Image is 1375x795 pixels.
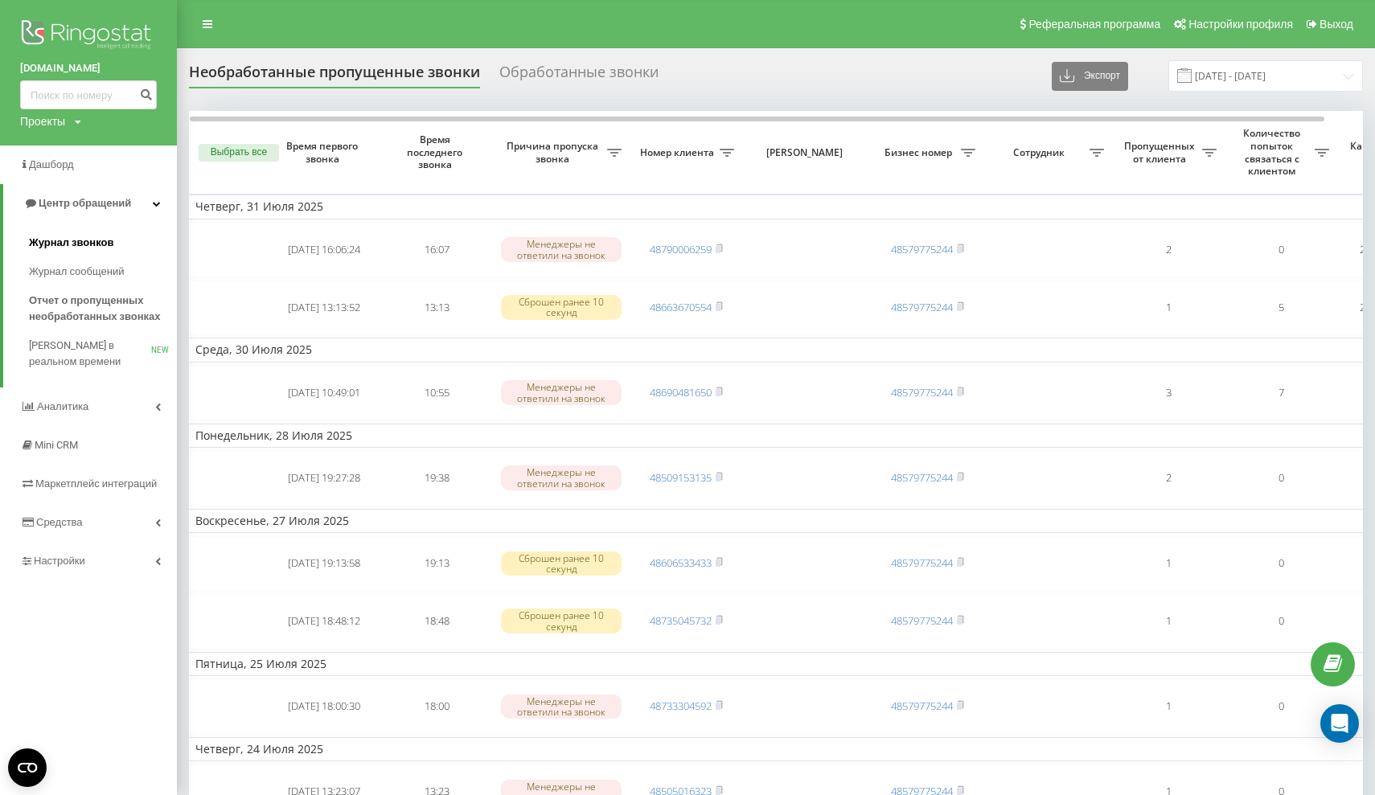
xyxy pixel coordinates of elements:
span: Аналитика [37,400,88,412]
input: Поиск по номеру [20,80,157,109]
span: Количество попыток связаться с клиентом [1233,127,1315,177]
div: Сброшен ранее 10 секунд [501,551,622,576]
a: [DOMAIN_NAME] [20,60,157,76]
td: [DATE] 16:06:24 [268,223,380,277]
span: Реферальная программа [1028,18,1160,31]
td: 3 [1112,366,1225,420]
span: Пропущенных от клиента [1120,140,1202,165]
div: Open Intercom Messenger [1320,704,1359,743]
span: Маркетплейс интеграций [35,477,157,490]
button: Выбрать все [199,144,279,162]
span: Журнал сообщений [29,264,124,280]
a: 48579775244 [891,242,953,256]
td: [DATE] 19:27:28 [268,451,380,506]
span: Номер клиента [638,146,720,159]
span: Журнал звонков [29,235,113,251]
td: 0 [1225,536,1337,591]
a: 48579775244 [891,385,953,400]
td: 1 [1112,679,1225,734]
a: 48690481650 [650,385,712,400]
span: Время первого звонка [281,140,367,165]
td: 2 [1112,451,1225,506]
a: 48733304592 [650,699,712,713]
span: Сотрудник [991,146,1090,159]
a: 48663670554 [650,300,712,314]
a: 48509153135 [650,470,712,485]
td: 19:38 [380,451,493,506]
div: Проекты [20,113,65,129]
a: 48579775244 [891,470,953,485]
div: Обработанные звонки [499,64,659,88]
a: Журнал сообщений [29,257,177,286]
td: 10:55 [380,366,493,420]
span: Причина пропуска звонка [501,140,607,165]
span: Настройки [34,555,85,567]
a: 48735045732 [650,613,712,628]
span: Mini CRM [35,439,78,451]
div: Необработанные пропущенные звонки [189,64,480,88]
span: [PERSON_NAME] [756,146,857,159]
td: 18:48 [380,594,493,649]
td: 19:13 [380,536,493,591]
span: Бизнес номер [879,146,961,159]
a: [PERSON_NAME] в реальном времениNEW [29,331,177,376]
td: [DATE] 19:13:58 [268,536,380,591]
td: 1 [1112,536,1225,591]
td: [DATE] 10:49:01 [268,366,380,420]
a: 48606533433 [650,555,712,570]
span: Центр обращений [39,197,131,209]
td: 0 [1225,223,1337,277]
td: [DATE] 18:00:30 [268,679,380,734]
div: Сброшен ранее 10 секунд [501,295,622,319]
img: Ringostat logo [20,16,157,56]
a: 48579775244 [891,699,953,713]
td: 0 [1225,451,1337,506]
span: Дашборд [29,158,74,170]
td: 5 [1225,281,1337,335]
button: Open CMP widget [8,748,47,787]
td: [DATE] 13:13:52 [268,281,380,335]
td: 1 [1112,594,1225,649]
td: 2 [1112,223,1225,277]
a: Отчет о пропущенных необработанных звонках [29,286,177,331]
td: 18:00 [380,679,493,734]
a: Журнал звонков [29,228,177,257]
a: Центр обращений [3,184,177,223]
div: Менеджеры не ответили на звонок [501,237,622,261]
span: Выход [1320,18,1353,31]
td: 16:07 [380,223,493,277]
td: 7 [1225,366,1337,420]
div: Сброшен ранее 10 секунд [501,609,622,633]
td: 0 [1225,679,1337,734]
div: Менеджеры не ответили на звонок [501,695,622,719]
span: [PERSON_NAME] в реальном времени [29,338,151,370]
span: Отчет о пропущенных необработанных звонках [29,293,169,325]
a: 48790006259 [650,242,712,256]
td: [DATE] 18:48:12 [268,594,380,649]
span: Время последнего звонка [393,133,480,171]
a: 48579775244 [891,300,953,314]
div: Менеджеры не ответили на звонок [501,465,622,490]
td: 1 [1112,281,1225,335]
a: 48579775244 [891,613,953,628]
button: Экспорт [1052,62,1128,91]
span: Настройки профиля [1188,18,1293,31]
div: Менеджеры не ответили на звонок [501,380,622,404]
td: 13:13 [380,281,493,335]
a: 48579775244 [891,555,953,570]
td: 0 [1225,594,1337,649]
span: Средства [36,516,83,528]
